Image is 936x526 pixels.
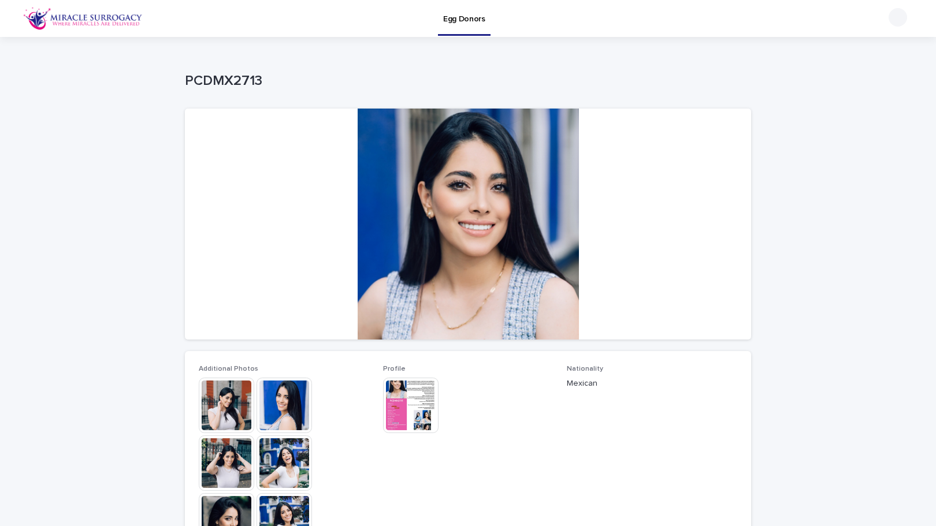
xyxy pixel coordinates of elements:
p: Mexican [567,378,737,390]
span: Nationality [567,365,603,372]
span: Additional Photos [199,365,258,372]
img: OiFFDOGZQuirLhrlO1ag [23,7,143,30]
span: Profile [383,365,406,372]
p: PCDMX2713 [185,73,746,89]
